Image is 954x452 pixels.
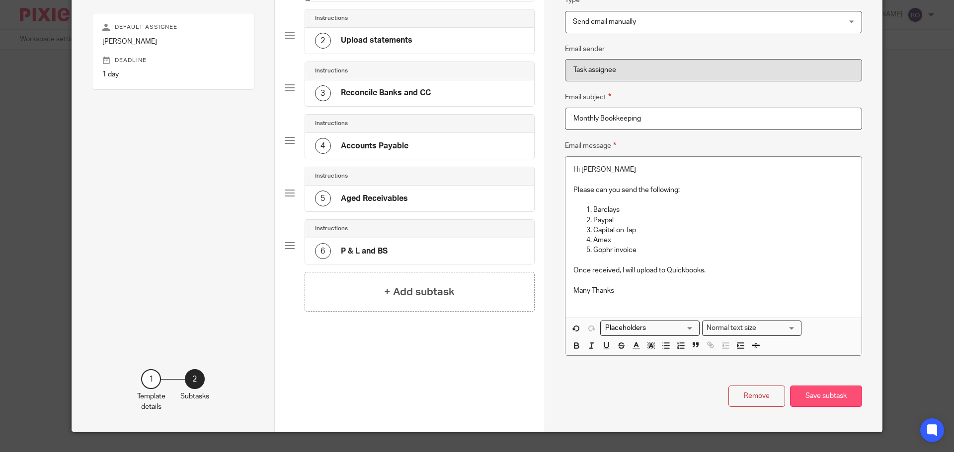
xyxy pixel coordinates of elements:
p: Capital on Tap [593,225,854,235]
div: 4 [315,138,331,154]
p: Deadline [102,57,244,65]
p: Please can you send the following: [573,185,854,195]
button: Save subtask [790,386,862,407]
label: Email subject [565,91,611,103]
p: Hi [PERSON_NAME] [573,165,854,175]
p: [PERSON_NAME] [102,37,244,47]
h4: Instructions [315,172,348,180]
h4: Instructions [315,225,348,233]
p: Subtasks [180,391,209,401]
label: Email message [565,140,616,151]
h4: Instructions [315,14,348,22]
h4: Upload statements [341,35,412,46]
p: Paypal [593,215,854,225]
p: Barclays [593,205,854,215]
p: 1 day [102,69,244,79]
p: Default assignee [102,23,244,31]
h4: + Add subtask [384,284,455,300]
div: Search for option [600,321,700,336]
h4: Reconcile Banks and CC [341,88,431,98]
h4: P & L and BS [341,246,388,257]
div: Search for option [702,321,801,336]
div: 1 [141,369,161,389]
p: Amex [593,235,854,245]
p: Template details [137,391,165,412]
input: Search for option [760,323,795,333]
div: Placeholders [600,321,700,336]
input: Subject [565,108,862,130]
div: 2 [185,369,205,389]
h4: Aged Receivables [341,194,408,204]
h4: Instructions [315,120,348,128]
div: 3 [315,85,331,101]
div: 2 [315,33,331,49]
button: Remove [728,386,785,407]
p: Many Thanks [573,286,854,296]
p: Gophr invoice [593,245,854,255]
span: Send email manually [573,18,636,25]
span: Normal text size [705,323,759,333]
div: 5 [315,191,331,206]
h4: Instructions [315,67,348,75]
p: Once received, I will upload to Quickbooks. [573,265,854,275]
label: Email sender [565,44,605,54]
input: Search for option [602,323,694,333]
div: Text styles [702,321,801,336]
div: 6 [315,243,331,259]
h4: Accounts Payable [341,141,408,151]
